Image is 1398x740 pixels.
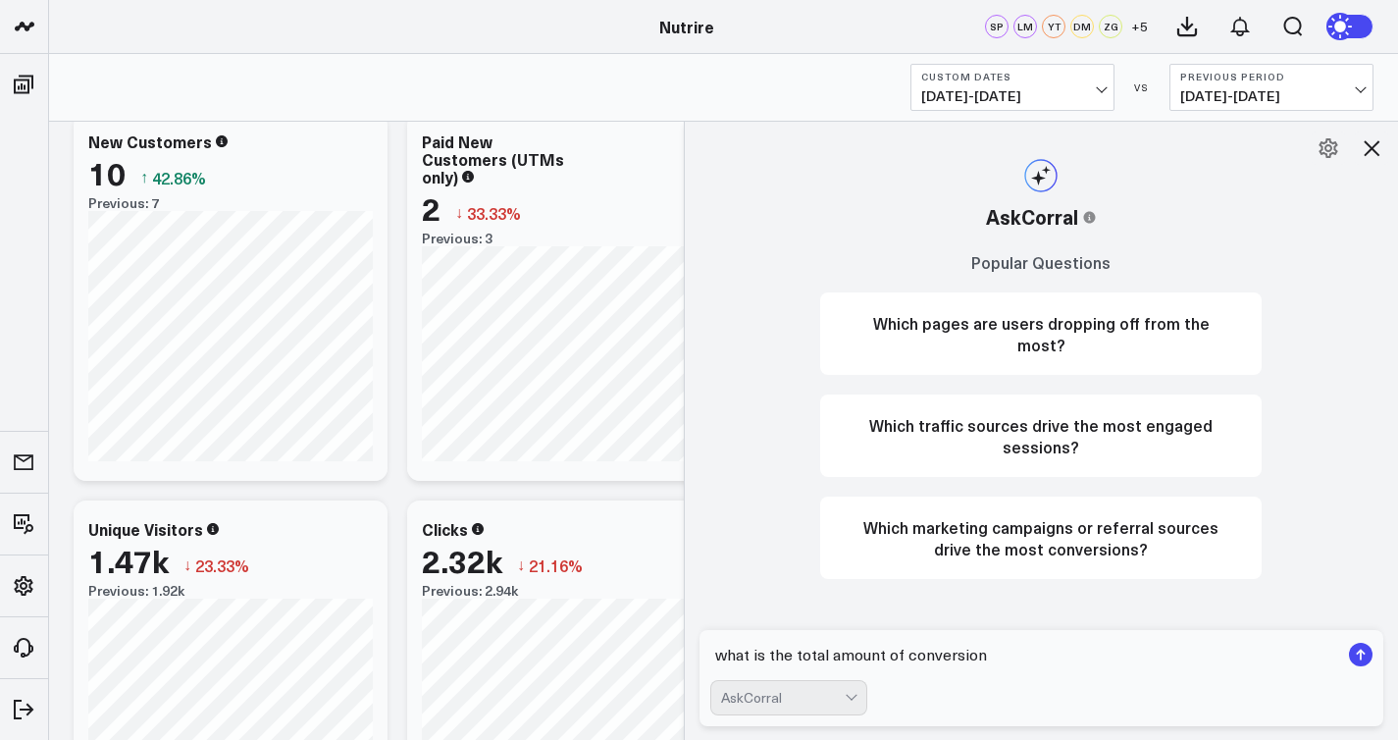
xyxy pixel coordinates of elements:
[140,165,148,190] span: ↑
[88,155,126,190] div: 10
[422,131,564,187] div: Paid New Customers (UTMs only)
[1180,71,1363,82] b: Previous Period
[1099,15,1122,38] div: ZG
[820,395,1262,477] button: Which traffic sources drive the most engaged sessions?
[1127,15,1151,38] button: +5
[820,292,1262,375] button: Which pages are users dropping off from the most?
[422,190,440,226] div: 2
[820,251,1262,273] h3: Popular Questions
[986,202,1078,232] span: AskCorral
[422,583,706,599] div: Previous: 2.94k
[1070,15,1094,38] div: DM
[88,131,212,152] div: New Customers
[422,543,502,578] div: 2.32k
[721,690,845,706] div: AskCorral
[529,555,583,576] span: 21.16%
[1180,88,1363,104] span: [DATE] - [DATE]
[195,555,249,576] span: 23.33%
[88,195,373,211] div: Previous: 7
[1013,15,1037,38] div: LM
[710,637,1340,672] textarea: what is the total amount of conversion
[517,553,525,578] span: ↓
[88,518,203,540] div: Unique Visitors
[921,88,1104,104] span: [DATE] - [DATE]
[1169,64,1373,111] button: Previous Period[DATE]-[DATE]
[921,71,1104,82] b: Custom Dates
[455,200,463,226] span: ↓
[1131,20,1148,33] span: + 5
[820,497,1262,579] button: Which marketing campaigns or referral sources drive the most conversions?
[985,15,1009,38] div: SP
[467,202,521,224] span: 33.33%
[183,553,191,578] span: ↓
[88,583,373,599] div: Previous: 1.92k
[422,231,706,246] div: Previous: 3
[659,16,714,37] a: Nutrire
[422,518,468,540] div: Clicks
[88,543,169,578] div: 1.47k
[910,64,1114,111] button: Custom Dates[DATE]-[DATE]
[152,167,206,188] span: 42.86%
[1124,81,1160,93] div: VS
[1042,15,1065,38] div: YT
